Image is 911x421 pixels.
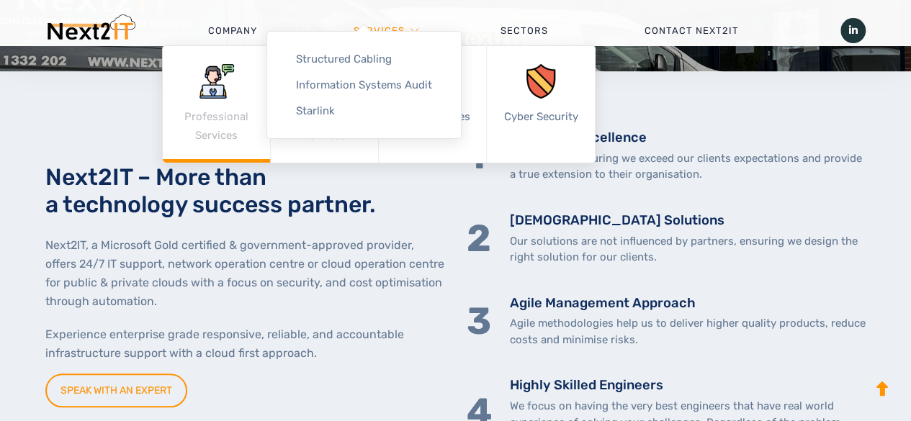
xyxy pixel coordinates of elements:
[267,46,461,72] a: Structured Cabling
[510,233,866,266] p: Our solutions are not influenced by partners, ensuring we design the right solution for our clients.
[487,46,595,163] a: Cyber Security
[199,64,234,99] img: icon
[45,163,444,219] h2: Next2IT – More than a technology success partner.
[160,9,305,53] a: Company
[45,325,444,363] p: Experience enterprise grade responsive, reliable, and accountable infrastructure support with a c...
[510,315,866,348] p: Agile methodologies help us to deliver higher quality products, reduce costs and minimise risks.
[510,212,866,230] h5: [DEMOGRAPHIC_DATA] Solutions
[267,98,461,124] a: Starlink
[267,72,461,98] a: Information Systems Audit
[45,14,135,47] img: Next2IT
[510,376,866,394] h5: Highly Skilled Engineers
[453,9,597,53] a: Sectors
[163,46,270,163] a: Professional Services
[524,64,558,99] img: icon
[510,129,866,147] h5: Customer Excellence
[510,150,866,183] p: Our focus is ensuring we exceed our clients expectations and provide a true extension to their or...
[45,374,187,407] a: SPEAK WITH AN EXPERT
[510,294,866,312] h5: Agile Management Approach
[45,236,444,311] p: Next2IT, a Microsoft Gold certified & government-approved provider, offers 24/7 IT support, netwo...
[45,236,444,363] div: Page 1
[596,9,787,53] a: Contact Next2IT
[354,9,405,53] a: Services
